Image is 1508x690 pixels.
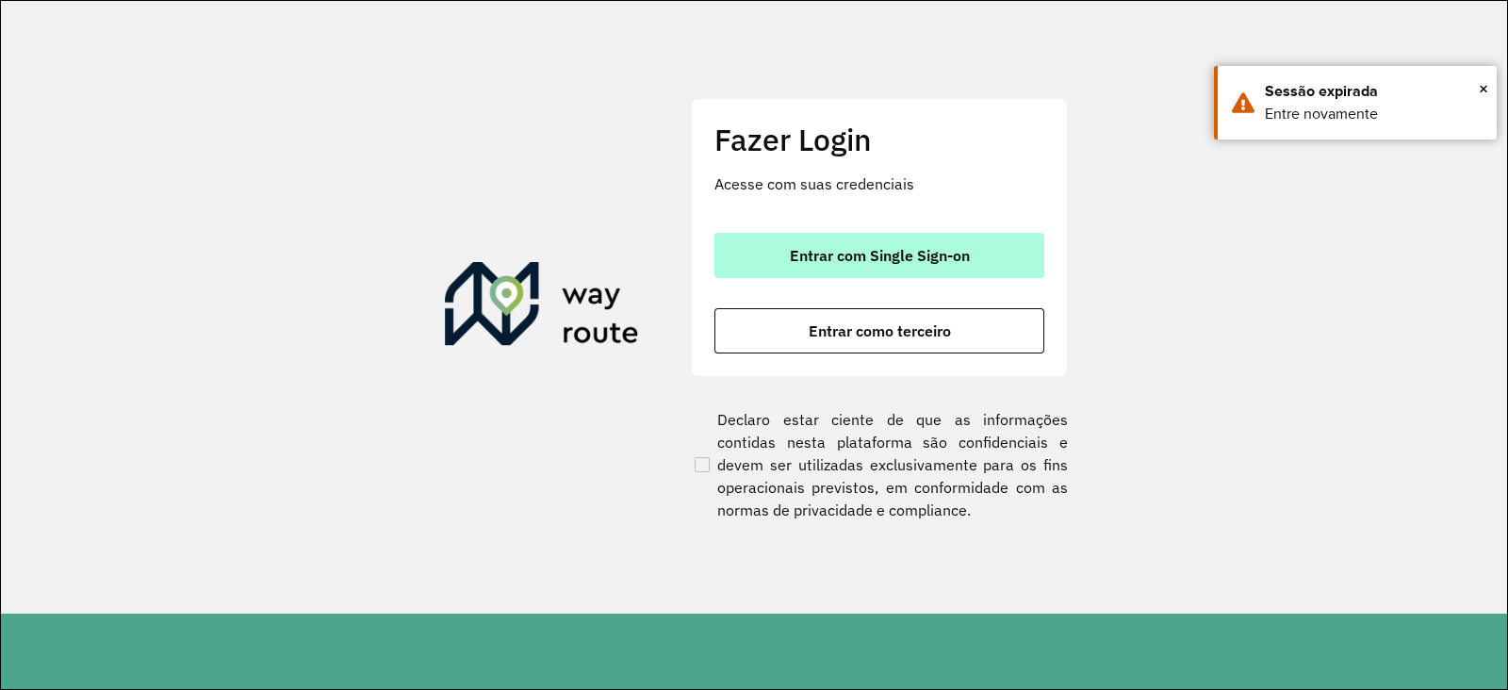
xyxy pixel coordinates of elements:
span: Entrar com Single Sign-on [790,248,970,263]
button: button [714,308,1044,353]
button: Close [1479,74,1488,103]
div: Sessão expirada [1265,80,1483,103]
button: button [714,233,1044,278]
p: Acesse com suas credenciais [714,172,1044,195]
img: Roteirizador AmbevTech [445,262,639,353]
div: Entre novamente [1265,103,1483,125]
label: Declaro estar ciente de que as informações contidas nesta plataforma são confidenciais e devem se... [691,408,1068,521]
span: × [1479,74,1488,103]
span: Entrar como terceiro [809,323,951,338]
h2: Fazer Login [714,122,1044,157]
